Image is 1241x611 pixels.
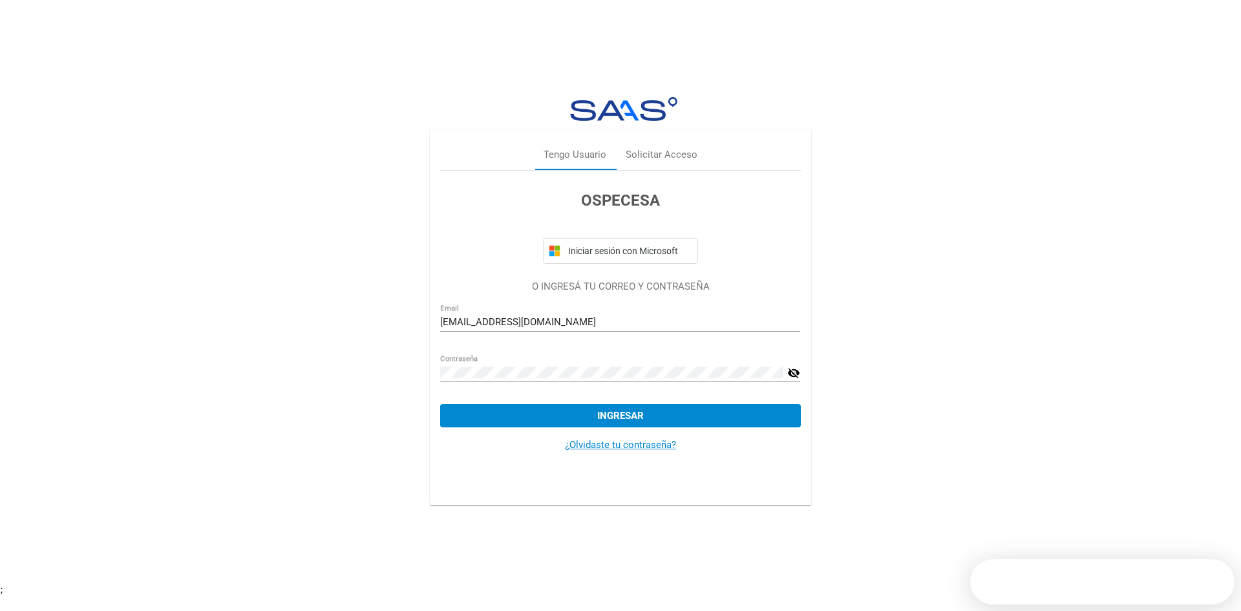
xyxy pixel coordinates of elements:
[565,439,676,451] a: ¿Olvidaste tu contraseña?
[626,147,697,162] div: Solicitar Acceso
[787,365,800,381] mat-icon: visibility_off
[597,410,644,422] span: Ingresar
[1197,567,1228,598] iframe: Intercom live chat
[543,238,698,264] button: Iniciar sesión con Microsoft
[566,246,692,256] span: Iniciar sesión con Microsoft
[440,279,800,294] p: O INGRESÁ TU CORREO Y CONTRASEÑA
[544,147,606,162] div: Tengo Usuario
[440,189,800,212] h3: OSPECESA
[970,559,1235,605] iframe: Intercom live chat discovery launcher
[440,404,800,427] button: Ingresar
